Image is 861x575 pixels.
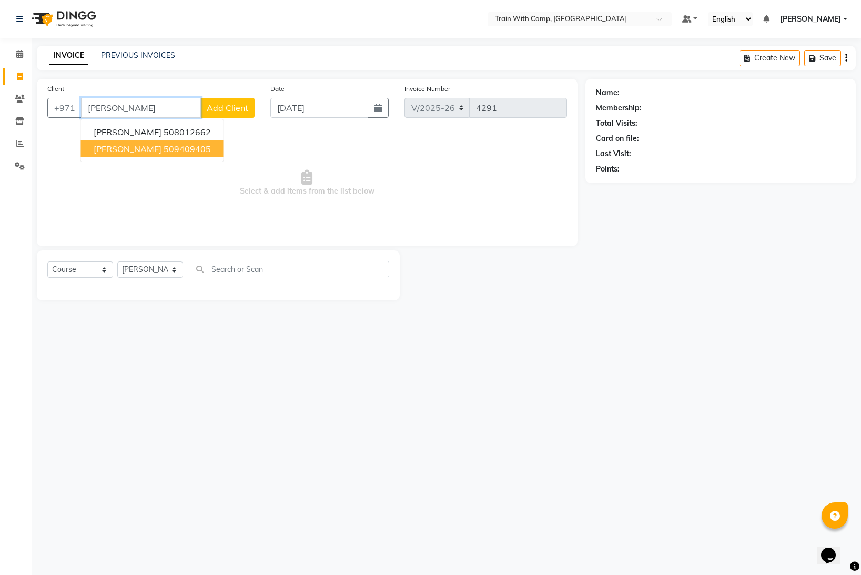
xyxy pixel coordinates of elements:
input: Search by Name/Mobile/Email/Code [81,98,201,118]
label: Client [47,84,64,94]
button: +971 [47,98,82,118]
div: Last Visit: [596,148,631,159]
span: [PERSON_NAME] [94,127,161,137]
div: Membership: [596,103,642,114]
div: Points: [596,164,620,175]
span: [PERSON_NAME] [94,144,161,154]
span: [PERSON_NAME] [780,14,841,25]
a: PREVIOUS INVOICES [101,51,175,60]
button: Create New [740,50,800,66]
img: logo [27,4,99,34]
label: Date [270,84,285,94]
div: Card on file: [596,133,639,144]
iframe: chat widget [817,533,850,564]
ngb-highlight: 509409405 [164,144,211,154]
div: Total Visits: [596,118,637,129]
a: INVOICE [49,46,88,65]
div: Name: [596,87,620,98]
span: Add Client [207,103,248,113]
label: Invoice Number [404,84,450,94]
button: Add Client [200,98,255,118]
span: Select & add items from the list below [47,130,567,236]
button: Save [804,50,841,66]
input: Search or Scan [191,261,389,277]
ngb-highlight: 508012662 [164,127,211,137]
